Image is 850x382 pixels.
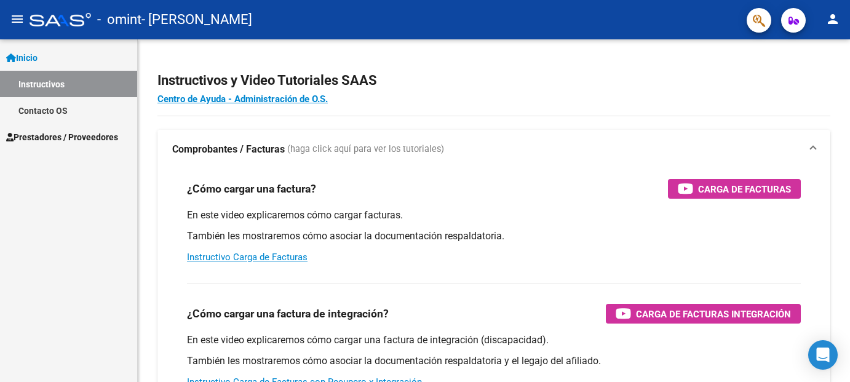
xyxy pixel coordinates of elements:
a: Instructivo Carga de Facturas [187,252,308,263]
mat-icon: menu [10,12,25,26]
span: - [PERSON_NAME] [141,6,252,33]
p: También les mostraremos cómo asociar la documentación respaldatoria y el legajo del afiliado. [187,354,801,368]
mat-expansion-panel-header: Comprobantes / Facturas (haga click aquí para ver los tutoriales) [157,130,830,169]
span: Carga de Facturas Integración [636,306,791,322]
p: En este video explicaremos cómo cargar facturas. [187,209,801,222]
p: También les mostraremos cómo asociar la documentación respaldatoria. [187,229,801,243]
a: Centro de Ayuda - Administración de O.S. [157,94,328,105]
strong: Comprobantes / Facturas [172,143,285,156]
div: Open Intercom Messenger [808,340,838,370]
span: - omint [97,6,141,33]
h3: ¿Cómo cargar una factura de integración? [187,305,389,322]
h3: ¿Cómo cargar una factura? [187,180,316,197]
button: Carga de Facturas Integración [606,304,801,324]
h2: Instructivos y Video Tutoriales SAAS [157,69,830,92]
span: Prestadores / Proveedores [6,130,118,144]
span: (haga click aquí para ver los tutoriales) [287,143,444,156]
button: Carga de Facturas [668,179,801,199]
mat-icon: person [825,12,840,26]
p: En este video explicaremos cómo cargar una factura de integración (discapacidad). [187,333,801,347]
span: Carga de Facturas [698,181,791,197]
span: Inicio [6,51,38,65]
